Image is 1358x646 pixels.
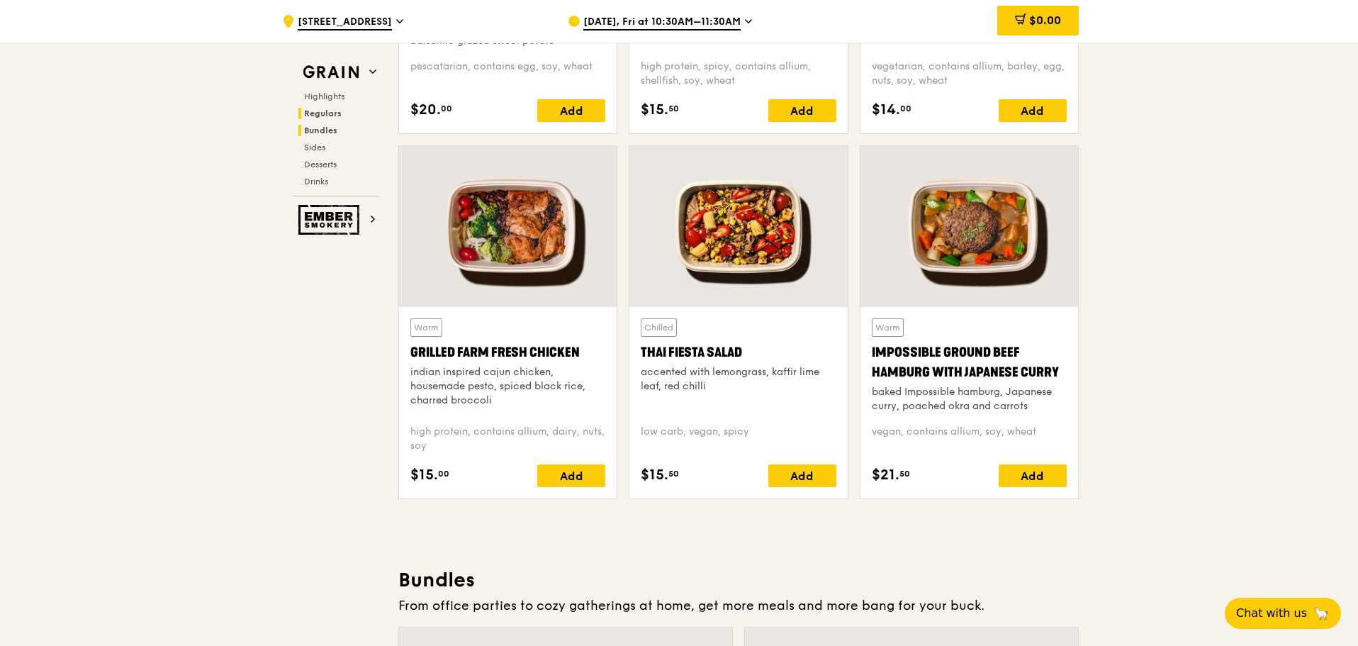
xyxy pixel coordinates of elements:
div: vegetarian, contains allium, barley, egg, nuts, soy, wheat [872,60,1067,88]
div: Chilled [641,318,677,337]
div: pescatarian, contains egg, soy, wheat [410,60,605,88]
div: Add [537,464,605,487]
span: $15. [641,464,668,486]
button: Chat with us🦙 [1225,598,1341,629]
span: 00 [438,468,449,479]
div: From office parties to cozy gatherings at home, get more meals and more bang for your buck. [398,596,1079,616]
span: Highlights [304,91,344,101]
img: Ember Smokery web logo [298,205,364,235]
span: Sides [304,143,325,152]
span: 00 [441,103,452,114]
div: Add [999,99,1067,122]
span: [STREET_ADDRESS] [298,15,392,30]
span: $20. [410,99,441,121]
span: Drinks [304,177,328,186]
span: Bundles [304,126,337,135]
span: $21. [872,464,899,486]
span: 00 [900,103,911,114]
span: Desserts [304,160,337,169]
span: [DATE], Fri at 10:30AM–11:30AM [583,15,741,30]
span: $14. [872,99,900,121]
div: baked Impossible hamburg, Japanese curry, poached okra and carrots [872,385,1067,413]
span: $15. [641,99,668,121]
div: Warm [410,318,442,337]
span: 50 [899,468,910,479]
span: $15. [410,464,438,486]
span: Regulars [304,108,342,118]
span: 🦙 [1313,605,1330,622]
span: 50 [668,103,679,114]
div: Add [999,464,1067,487]
div: vegan, contains allium, soy, wheat [872,425,1067,453]
div: high protein, contains allium, dairy, nuts, soy [410,425,605,453]
span: Chat with us [1236,605,1307,622]
span: $0.00 [1029,13,1061,27]
div: low carb, vegan, spicy [641,425,836,453]
div: Impossible Ground Beef Hamburg with Japanese Curry [872,343,1067,382]
div: Grilled Farm Fresh Chicken [410,343,605,362]
h3: Bundles [398,567,1079,593]
div: Warm [872,318,904,337]
span: 50 [668,468,679,479]
div: Thai Fiesta Salad [641,343,836,362]
div: Add [768,99,836,122]
div: high protein, spicy, contains allium, shellfish, soy, wheat [641,60,836,88]
div: accented with lemongrass, kaffir lime leaf, red chilli [641,365,836,394]
div: Add [768,464,836,487]
div: Add [537,99,605,122]
img: Grain web logo [298,60,364,85]
div: indian inspired cajun chicken, housemade pesto, spiced black rice, charred broccoli [410,365,605,408]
